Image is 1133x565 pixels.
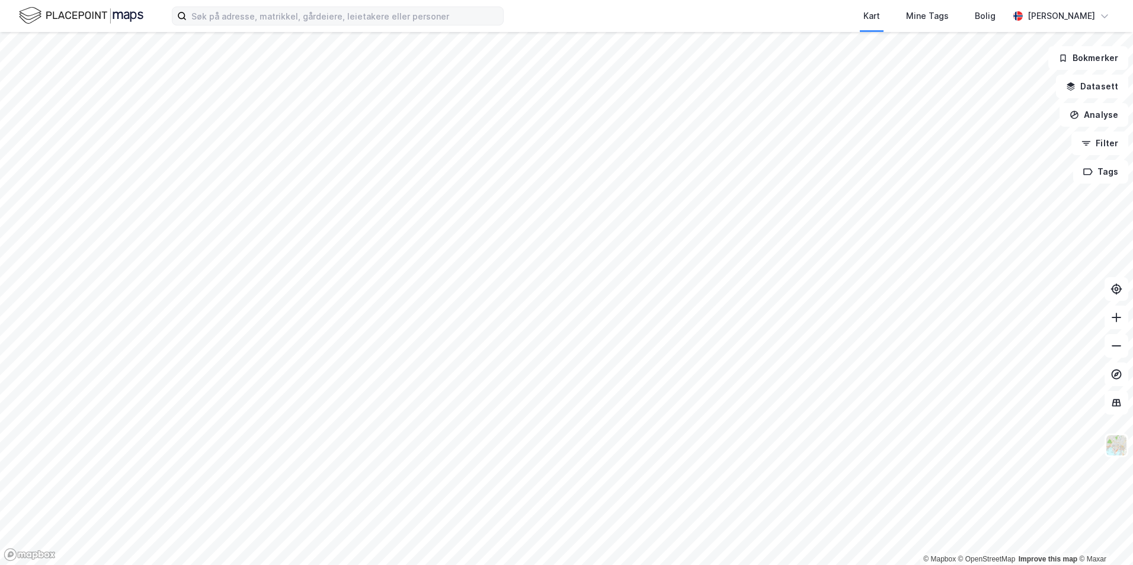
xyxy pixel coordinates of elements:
[1019,555,1077,563] a: Improve this map
[1060,103,1128,127] button: Analyse
[1073,160,1128,184] button: Tags
[187,7,503,25] input: Søk på adresse, matrikkel, gårdeiere, leietakere eller personer
[1074,508,1133,565] div: Kontrollprogram for chat
[1071,131,1128,155] button: Filter
[4,548,56,561] a: Mapbox homepage
[923,555,956,563] a: Mapbox
[863,9,880,23] div: Kart
[19,5,143,26] img: logo.f888ab2527a4732fd821a326f86c7f29.svg
[1056,75,1128,98] button: Datasett
[1048,46,1128,70] button: Bokmerker
[1074,508,1133,565] iframe: Chat Widget
[906,9,949,23] div: Mine Tags
[958,555,1016,563] a: OpenStreetMap
[975,9,996,23] div: Bolig
[1028,9,1095,23] div: [PERSON_NAME]
[1105,434,1128,457] img: Z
